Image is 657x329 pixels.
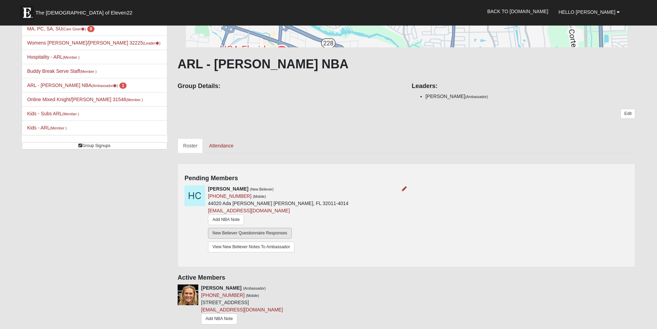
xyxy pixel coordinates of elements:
[246,293,259,298] small: (Mobile)
[412,83,636,90] h4: Leaders:
[185,175,628,182] h4: Pending Members
[201,313,237,324] a: Add NBA Note
[201,292,245,298] a: [PHONE_NUMBER]
[87,26,94,32] span: number of pending members
[22,142,167,149] a: Group Signups
[554,3,625,21] a: Hello [PERSON_NAME]
[50,126,67,130] small: (Member )
[126,98,143,102] small: (Member )
[482,3,554,20] a: Back to [DOMAIN_NAME]
[27,68,97,74] a: Buddy Break Serve Staff(Member )
[178,274,635,282] h4: Active Members
[20,6,34,20] img: Eleven22 logo
[80,69,97,74] small: (Member )
[243,286,266,290] small: (Ambassador)
[143,41,160,45] small: (Leader )
[27,111,79,116] a: Kids - Subs ARL(Member )
[178,138,203,153] a: Roster
[201,307,283,312] a: [EMAIL_ADDRESS][DOMAIN_NAME]
[426,93,636,100] li: [PERSON_NAME]
[253,194,266,199] small: (Mobile)
[208,214,244,225] a: Add NBA Note
[208,228,292,239] a: New Believer Questionnaire Responses
[178,83,401,90] h4: Group Details:
[208,185,348,255] div: 44020 Ada [PERSON_NAME] [PERSON_NAME], FL 32011-4014
[178,57,635,71] h1: ARL - [PERSON_NAME] NBA
[36,9,132,16] span: The [DEMOGRAPHIC_DATA] of Eleven22
[17,2,155,20] a: The [DEMOGRAPHIC_DATA] of Eleven22
[62,27,86,31] small: (Care Giver )
[208,193,251,199] a: [PHONE_NUMBER]
[250,187,273,191] small: (New Believer)
[620,109,635,119] a: Edit
[465,95,488,99] small: (Ambassador)
[559,9,616,15] span: Hello [PERSON_NAME]
[92,84,118,88] small: (Ambassador )
[203,138,239,153] a: Attendance
[119,83,127,89] span: number of pending members
[27,125,67,130] a: Kids - ARL(Member )
[208,242,295,252] a: View New Believer Notes To Ambassador
[27,97,143,102] a: Online Mixed Knight/[PERSON_NAME] 31546(Member )
[201,285,241,291] strong: [PERSON_NAME]
[27,40,161,46] a: Womens [PERSON_NAME]/[PERSON_NAME] 32225(Leader)
[208,186,248,192] strong: [PERSON_NAME]
[27,83,127,88] a: ARL - [PERSON_NAME] NBA(Ambassador) 1
[27,54,80,60] a: Hospitality - ARL(Member )
[201,284,283,326] div: [STREET_ADDRESS]
[63,55,79,59] small: (Member )
[62,112,79,116] small: (Member )
[208,208,290,213] a: [EMAIL_ADDRESS][DOMAIN_NAME]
